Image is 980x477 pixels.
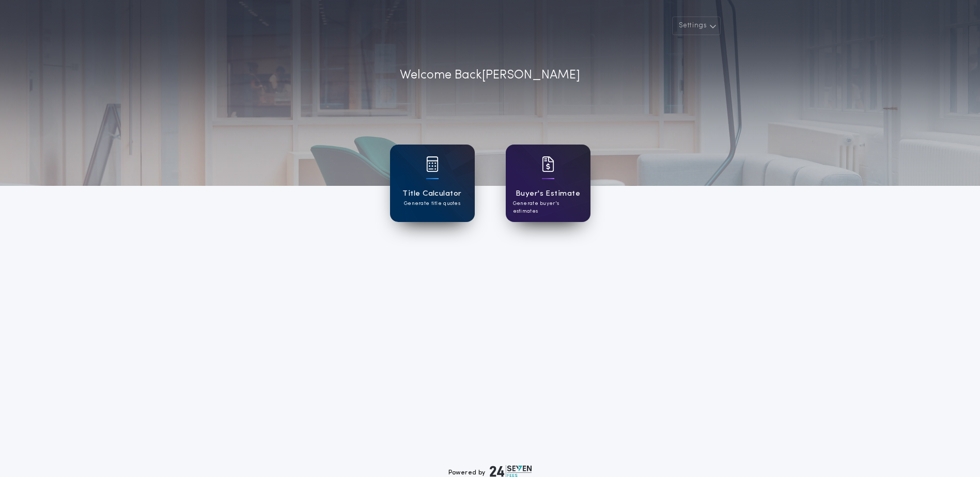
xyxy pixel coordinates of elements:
[426,156,439,172] img: card icon
[390,145,475,222] a: card iconTitle CalculatorGenerate title quotes
[402,188,461,200] h1: Title Calculator
[400,66,580,85] p: Welcome Back [PERSON_NAME]
[672,17,721,35] button: Settings
[516,188,580,200] h1: Buyer's Estimate
[513,200,583,215] p: Generate buyer's estimates
[506,145,590,222] a: card iconBuyer's EstimateGenerate buyer's estimates
[542,156,554,172] img: card icon
[404,200,460,208] p: Generate title quotes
